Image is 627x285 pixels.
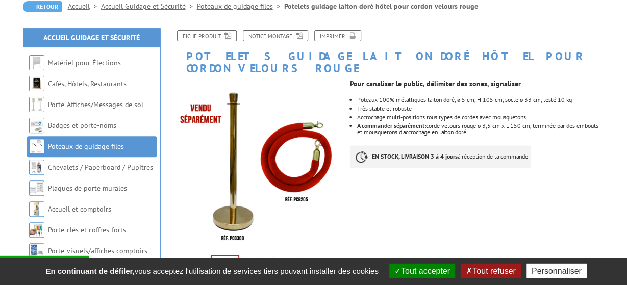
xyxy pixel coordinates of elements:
[350,145,531,168] p: à réception de la commande
[350,79,521,88] strong: Pour canaliser le public, délimiter des zones, signaliser
[171,80,343,251] img: potelets_guidage_laiton_dore_hotel_pour_cordon_velours_rouge_vendu_separement_pcg308_pcg205.jpg
[357,97,604,103] li: Poteaux 100% métalliques laiton doré, ø 5 cm, H 105 cm, socle ø 33 cm, lesté 10 kg
[68,2,101,11] a: Accueil
[48,100,143,109] a: Porte-Affiches/Messages de sol
[197,2,284,11] a: Poteaux de guidage files
[48,79,127,88] a: Cafés, Hôtels, Restaurants
[389,264,455,278] button: Tout accepter
[29,97,44,112] img: Porte-Affiches/Messages de sol
[357,123,604,135] li: corde velours rouge ø 3,5 cm x L 150 cm, terminée par des embouts et mousquetons d'accrochage en ...
[48,225,126,235] a: Porte-clés et coffres-forts
[29,139,44,154] img: Poteaux de guidage files
[177,30,237,41] a: Fiche produit
[314,30,361,41] a: Imprimer
[43,33,140,42] a: Accueil Guidage et Sécurité
[372,152,458,160] strong: EN STOCK, LIVRAISON 3 à 4 jours
[243,30,308,41] a: Notice Montage
[48,163,153,172] a: Chevalets / Paperboard / Pupitres
[40,267,383,275] span: vous acceptez l'utilisation de services tiers pouvant installer des cookies
[526,264,587,278] button: Personnaliser (fenêtre modale)
[29,180,44,196] img: Plaques de porte murales
[29,55,44,70] img: Matériel pour Élections
[357,106,604,112] li: Très stable et robuste
[48,184,127,193] a: Plaques de porte murales
[48,142,124,151] a: Poteaux de guidage files
[48,121,116,130] a: Badges et porte-noms
[48,204,111,214] a: Accueil et comptoirs
[357,122,426,129] strong: A commander séparément:
[45,267,134,275] strong: En continuant de défiler,
[29,76,44,91] img: Cafés, Hôtels, Restaurants
[284,1,478,11] li: Potelets guidage laiton doré hôtel pour cordon velours rouge
[29,118,44,133] img: Badges et porte-noms
[163,30,612,74] h1: Potelets guidage laiton doré hôtel pour cordon velours rouge
[101,2,197,11] a: Accueil Guidage et Sécurité
[461,264,520,278] button: Tout refuser
[29,201,44,217] img: Accueil et comptoirs
[29,243,44,258] img: Porte-visuels/affiches comptoirs
[23,1,62,12] a: Retour
[29,160,44,175] img: Chevalets / Paperboard / Pupitres
[48,58,121,67] a: Matériel pour Élections
[48,246,147,255] a: Porte-visuels/affiches comptoirs
[357,114,604,120] li: Accrochage multi-positions tous types de cordes avec mousquetons
[29,222,44,238] img: Porte-clés et coffres-forts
